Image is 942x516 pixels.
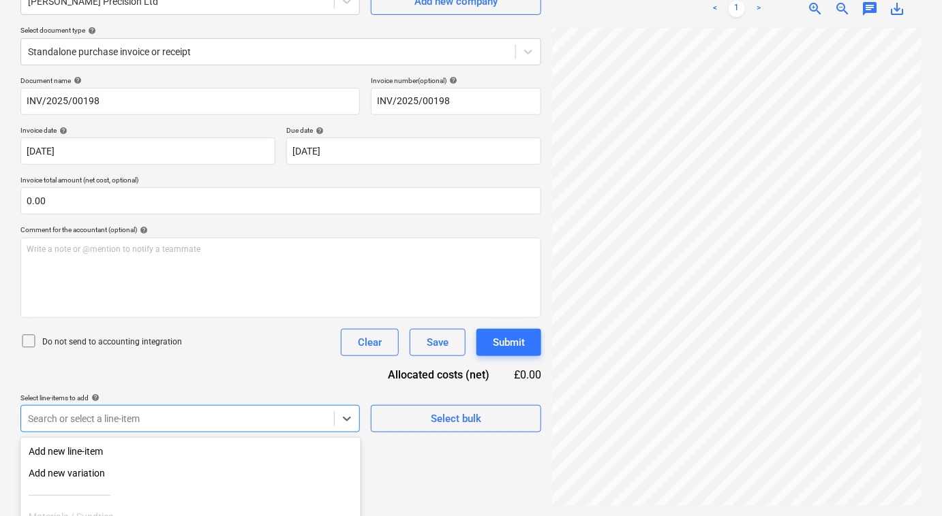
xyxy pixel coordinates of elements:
div: Due date [286,126,541,135]
div: Comment for the accountant (optional) [20,225,541,234]
button: Clear [341,329,399,356]
div: Add new variation [20,462,361,484]
input: Document name [20,88,360,115]
div: Invoice date [20,126,275,135]
span: save_alt [889,1,905,17]
div: Save [427,334,449,351]
div: Select bulk [431,410,481,428]
input: Invoice date not specified [20,138,275,165]
button: Submit [476,329,541,356]
span: help [71,76,82,84]
div: ------------------------------ [20,484,361,506]
span: zoom_out [834,1,851,17]
div: Select document type [20,26,541,35]
span: help [313,127,324,135]
div: Add new line-item [20,440,361,462]
a: Next page [750,1,767,17]
button: Select bulk [371,405,541,432]
input: Due date not specified [286,138,541,165]
span: zoom_in [807,1,823,17]
div: £0.00 [512,367,542,383]
div: Clear [358,334,382,351]
p: Invoice total amount (net cost, optional) [20,176,541,187]
div: Submit [493,334,525,351]
span: help [85,27,96,35]
input: Invoice number [371,88,541,115]
div: Invoice number (optional) [371,76,541,85]
button: Save [410,329,466,356]
span: help [57,127,67,135]
p: Do not send to accounting integration [42,336,182,348]
iframe: Chat Widget [874,451,942,516]
span: help [446,76,457,84]
div: Select line-items to add [20,393,360,402]
span: chat [862,1,878,17]
input: Invoice total amount (net cost, optional) [20,187,541,214]
span: help [137,226,148,234]
div: Document name [20,76,360,85]
a: Previous page [707,1,723,17]
span: help [89,393,100,402]
div: Allocated costs (net) [364,367,511,383]
a: Page 1 is your current page [729,1,745,17]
